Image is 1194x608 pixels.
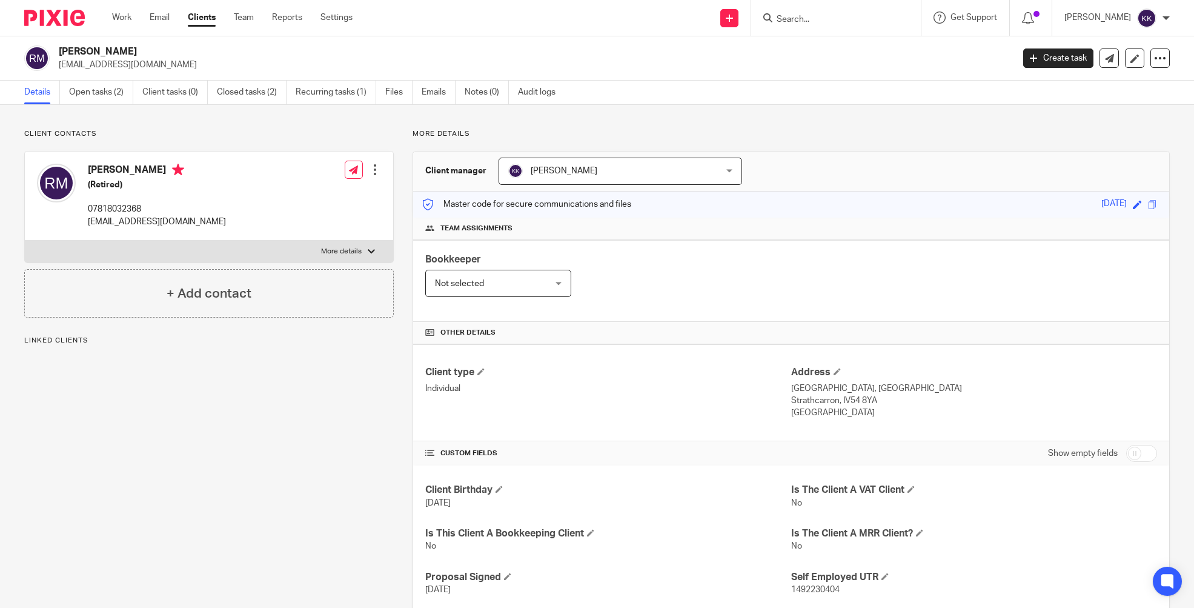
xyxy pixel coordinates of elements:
span: No [791,499,802,507]
a: Create task [1023,48,1093,68]
h4: Client Birthday [425,484,791,496]
input: Search [775,15,884,25]
p: [EMAIL_ADDRESS][DOMAIN_NAME] [88,216,226,228]
a: Open tasks (2) [69,81,133,104]
a: Closed tasks (2) [217,81,287,104]
img: Pixie [24,10,85,26]
a: Settings [320,12,353,24]
h4: Address [791,366,1157,379]
h3: Client manager [425,165,486,177]
p: [GEOGRAPHIC_DATA] [791,407,1157,419]
span: 1492230404 [791,586,840,594]
a: Details [24,81,60,104]
img: svg%3E [1137,8,1156,28]
span: [PERSON_NAME] [531,167,597,175]
a: Emails [422,81,456,104]
p: 07818032368 [88,203,226,215]
a: Clients [188,12,216,24]
span: [DATE] [425,586,451,594]
p: Master code for secure communications and files [422,198,631,210]
h2: [PERSON_NAME] [59,45,816,58]
a: Email [150,12,170,24]
span: No [425,542,436,550]
span: Other details [440,328,496,338]
img: svg%3E [508,164,523,178]
div: [DATE] [1101,198,1127,212]
i: Primary [172,164,184,176]
h4: Proposal Signed [425,571,791,584]
a: Client tasks (0) [142,81,208,104]
img: svg%3E [24,45,50,71]
h4: CUSTOM FIELDS [425,449,791,458]
p: Client contacts [24,129,394,139]
span: No [791,542,802,550]
img: svg%3E [37,164,76,202]
p: [EMAIL_ADDRESS][DOMAIN_NAME] [59,59,1005,71]
h4: Client type [425,366,791,379]
a: Recurring tasks (1) [296,81,376,104]
a: Files [385,81,413,104]
p: [GEOGRAPHIC_DATA], [GEOGRAPHIC_DATA] [791,383,1157,395]
h4: [PERSON_NAME] [88,164,226,179]
h4: Is The Client A VAT Client [791,484,1157,496]
span: Bookkeeper [425,255,481,264]
p: More details [321,247,362,256]
p: Linked clients [24,336,394,346]
span: Team assignments [440,224,512,233]
span: Get Support [950,13,997,22]
a: Notes (0) [465,81,509,104]
h5: (Retired) [88,179,226,191]
a: Team [234,12,254,24]
a: Audit logs [518,81,565,104]
p: More details [413,129,1170,139]
h4: Is The Client A MRR Client? [791,527,1157,540]
span: Not selected [435,279,484,288]
a: Reports [272,12,302,24]
h4: Self Employed UTR [791,571,1157,584]
a: Work [112,12,131,24]
span: [DATE] [425,499,451,507]
p: Individual [425,383,791,395]
label: Show empty fields [1048,447,1118,459]
h4: + Add contact [167,284,251,303]
p: Strathcarron, IV54 8YA [791,395,1157,407]
h4: Is This Client A Bookkeeping Client [425,527,791,540]
p: [PERSON_NAME] [1064,12,1131,24]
